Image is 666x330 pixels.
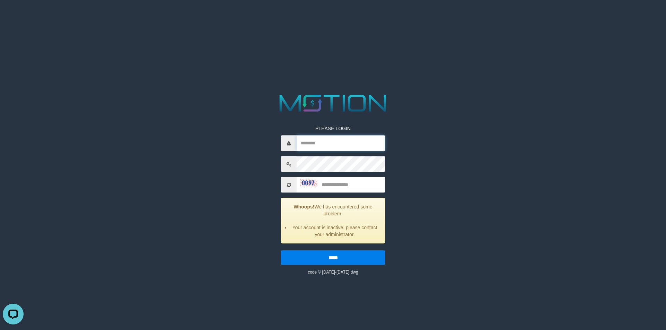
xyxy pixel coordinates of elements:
[294,204,315,209] strong: Whoops!
[3,3,24,24] button: Open LiveChat chat widget
[275,92,391,115] img: MOTION_logo.png
[300,179,317,186] img: captcha
[281,125,385,132] p: PLEASE LOGIN
[281,198,385,243] div: We has encountered some problem.
[290,224,379,238] li: Your account is inactive, please contact your administrator.
[308,270,358,275] small: code © [DATE]-[DATE] dwg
